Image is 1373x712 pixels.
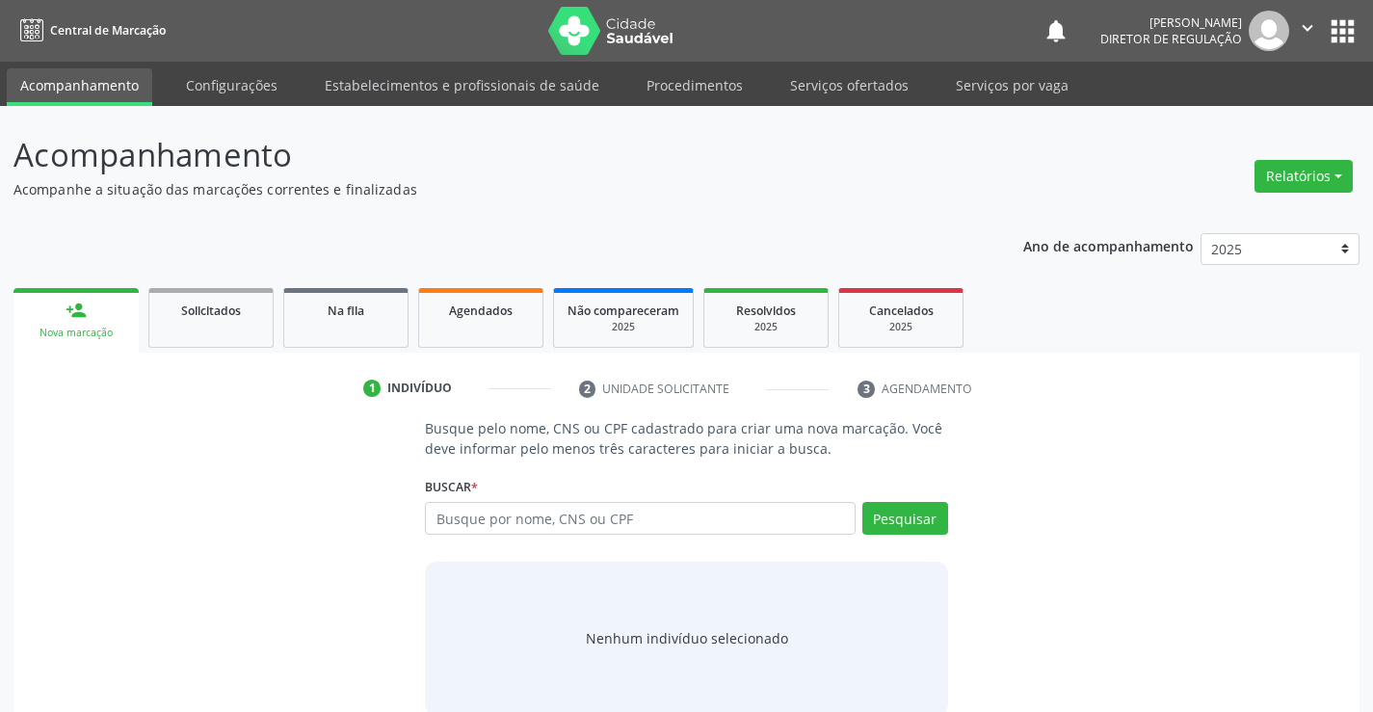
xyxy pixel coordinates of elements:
[311,68,613,102] a: Estabelecimentos e profissionais de saúde
[13,14,166,46] a: Central de Marcação
[181,303,241,319] span: Solicitados
[1297,17,1318,39] i: 
[718,320,814,334] div: 2025
[942,68,1082,102] a: Serviços por vaga
[425,418,947,459] p: Busque pelo nome, CNS ou CPF cadastrado para criar uma nova marcação. Você deve informar pelo men...
[1100,14,1242,31] div: [PERSON_NAME]
[1289,11,1326,51] button: 
[1326,14,1360,48] button: apps
[172,68,291,102] a: Configurações
[869,303,934,319] span: Cancelados
[66,300,87,321] div: person_add
[387,380,452,397] div: Indivíduo
[1023,233,1194,257] p: Ano de acompanhamento
[853,320,949,334] div: 2025
[1043,17,1069,44] button: notifications
[862,502,948,535] button: Pesquisar
[13,179,956,199] p: Acompanhe a situação das marcações correntes e finalizadas
[1249,11,1289,51] img: img
[328,303,364,319] span: Na fila
[449,303,513,319] span: Agendados
[633,68,756,102] a: Procedimentos
[568,320,679,334] div: 2025
[425,472,478,502] label: Buscar
[1254,160,1353,193] button: Relatórios
[27,326,125,340] div: Nova marcação
[1100,31,1242,47] span: Diretor de regulação
[363,380,381,397] div: 1
[50,22,166,39] span: Central de Marcação
[7,68,152,106] a: Acompanhamento
[568,303,679,319] span: Não compareceram
[777,68,922,102] a: Serviços ofertados
[586,628,788,648] div: Nenhum indivíduo selecionado
[425,502,855,535] input: Busque por nome, CNS ou CPF
[736,303,796,319] span: Resolvidos
[13,131,956,179] p: Acompanhamento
